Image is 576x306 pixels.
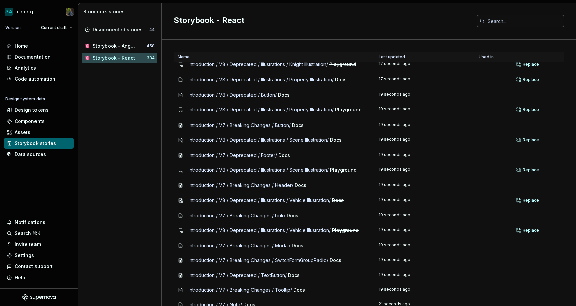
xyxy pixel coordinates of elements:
button: icebergSimon Désilets [1,4,76,19]
span: Playground [332,227,359,233]
div: Version [5,25,21,30]
div: Search ⌘K [15,230,40,237]
th: Name [174,52,375,63]
a: Storybook - Angular458 [82,41,157,51]
button: Replace [514,165,542,175]
td: 19 seconds ago [375,283,475,297]
a: Storybook stories [4,138,74,149]
div: iceberg [15,8,33,15]
span: Introduction / V7 / Breaking Changes / SwitchFormGroupRadio / [189,257,328,263]
a: Storybook - React334 [82,53,157,63]
span: Docs [288,272,300,278]
button: Replace [514,135,542,145]
span: Introduction / V8 / Deprecated / Button / [189,92,277,98]
div: Storybook - React [93,55,135,61]
span: Docs [292,122,304,128]
td: 17 seconds ago [375,72,475,88]
button: Current draft [38,23,75,32]
a: Settings [4,250,74,261]
span: Replace [523,62,539,67]
span: Introduction / V8 / Deprecated / Illustrations / Property Illustration / [189,77,334,82]
div: Storybook - Angular [93,43,136,49]
button: Replace [514,105,542,114]
h2: Storybook - React [174,15,469,26]
span: Replace [523,77,539,82]
td: 19 seconds ago [375,178,475,193]
td: 19 seconds ago [375,118,475,133]
span: Current draft [41,25,67,30]
div: Disconnected stories [93,26,143,33]
span: Introduction / V7 / Breaking Changes / Tooltip / [189,287,292,293]
div: Help [15,274,25,281]
div: Analytics [15,65,36,71]
th: Used in [475,52,510,63]
td: 19 seconds ago [375,163,475,178]
td: 19 seconds ago [375,223,475,238]
a: Disconnected stories44 [82,24,157,35]
span: Replace [523,107,539,112]
div: Contact support [15,263,53,270]
div: Design tokens [15,107,49,113]
td: 19 seconds ago [375,253,475,268]
span: Docs [335,77,347,82]
td: 19 seconds ago [375,268,475,283]
span: Introduction / V7 / Breaking Changes / Modal / [189,243,290,248]
div: 44 [149,27,155,32]
div: Assets [15,129,30,136]
div: Code automation [15,76,55,82]
a: Data sources [4,149,74,160]
div: Components [15,118,45,125]
button: Replace [514,60,542,69]
td: 19 seconds ago [375,88,475,102]
span: Introduction / V7 / Breaking Changes / Button / [189,122,291,128]
button: Contact support [4,261,74,272]
span: Introduction / V8 / Deprecated / Illustrations / Scene Illustration / [189,167,329,173]
div: Notifications [15,219,45,226]
div: Documentation [15,54,51,60]
button: Replace [514,196,542,205]
span: Introduction / V8 / Deprecated / Illustrations / Property Illustration / [189,107,334,112]
span: Docs [330,257,341,263]
div: Settings [15,252,34,259]
span: Docs [293,287,305,293]
span: Introduction / V7 / Breaking Changes / Link / [189,213,285,218]
svg: Supernova Logo [22,294,56,301]
span: Introduction / V8 / Deprecated / Illustrations / Vehicle Illustration / [189,197,331,203]
a: Components [4,116,74,127]
span: Docs [332,197,344,203]
button: Replace [514,226,542,235]
span: Replace [523,198,539,203]
span: Docs [292,243,303,248]
span: Replace [523,137,539,143]
div: Invite team [15,241,41,248]
a: Analytics [4,63,74,73]
span: Replace [523,167,539,173]
th: Last updated [375,52,475,63]
input: Search... [485,15,564,27]
a: Documentation [4,52,74,62]
td: 19 seconds ago [375,148,475,163]
button: Replace [514,75,542,84]
button: Help [4,272,74,283]
button: Notifications [4,217,74,228]
a: Assets [4,127,74,138]
a: Code automation [4,74,74,84]
span: Introduction / V7 / Deprecated / Footer / [189,152,277,158]
span: Playground [329,61,356,67]
div: 334 [147,55,155,61]
td: 19 seconds ago [375,208,475,223]
a: Design tokens [4,105,74,116]
span: Docs [295,182,306,188]
td: 19 seconds ago [375,133,475,148]
td: 17 seconds ago [375,57,475,72]
a: Invite team [4,239,74,250]
span: Introduction / V8 / Deprecated / Illustrations / Scene Illustration / [189,137,329,143]
div: Storybook stories [83,8,159,15]
td: 19 seconds ago [375,193,475,208]
button: Search ⌘K [4,228,74,239]
span: Introduction / V7 / Deprecated / TextButton / [189,272,287,278]
img: 418c6d47-6da6-4103-8b13-b5999f8989a1.png [5,8,13,16]
span: Introduction / V8 / Deprecated / Illustrations / Knight Illustration / [189,61,328,67]
span: Docs [278,92,290,98]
